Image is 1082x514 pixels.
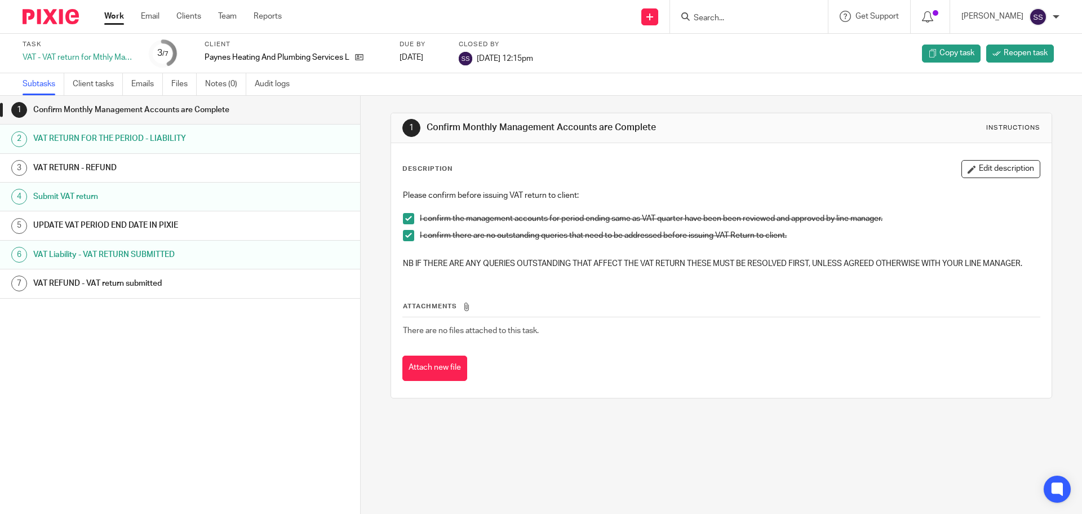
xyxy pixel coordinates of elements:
h1: UPDATE VAT PERIOD END DATE IN PIXIE [33,217,244,234]
div: 4 [11,189,27,205]
button: Edit description [961,160,1040,178]
a: Subtasks [23,73,64,95]
p: [PERSON_NAME] [961,11,1023,22]
input: Search [693,14,794,24]
span: There are no files attached to this task. [403,327,539,335]
h1: VAT Liability - VAT RETURN SUBMITTED [33,246,244,263]
div: 2 [11,131,27,147]
a: Notes (0) [205,73,246,95]
p: Paynes Heating And Plumbing Services Limited [205,52,349,63]
div: [DATE] [400,52,445,63]
div: 1 [11,102,27,118]
p: Please confirm before issuing VAT return to client: [403,190,1039,201]
p: NB IF THERE ARE ANY QUERIES OUTSTANDING THAT AFFECT THE VAT RETURN THESE MUST BE RESOLVED FIRST, ... [403,258,1039,269]
a: Files [171,73,197,95]
button: Attach new file [402,356,467,381]
img: svg%3E [459,52,472,65]
div: 3 [11,160,27,176]
a: Team [218,11,237,22]
p: I confirm there are no outstanding queries that need to be addressed before issuing VAT Return to... [420,230,1039,241]
a: Copy task [922,45,981,63]
p: I confirm the management accounts for period ending same as VAT quarter have been been reviewed a... [420,213,1039,224]
h1: VAT RETURN FOR THE PERIOD - LIABILITY [33,130,244,147]
a: Emails [131,73,163,95]
label: Client [205,40,385,49]
h1: Confirm Monthly Management Accounts are Complete [33,101,244,118]
a: Clients [176,11,201,22]
a: Reports [254,11,282,22]
div: Instructions [986,123,1040,132]
p: Description [402,165,453,174]
div: 5 [11,218,27,234]
img: svg%3E [1029,8,1047,26]
label: Task [23,40,135,49]
small: /7 [162,51,168,57]
a: Client tasks [73,73,123,95]
a: Email [141,11,159,22]
div: VAT - VAT return for Mthly Man Acc Clients - [DATE] - [DATE] [23,52,135,63]
div: 3 [157,47,168,60]
a: Work [104,11,124,22]
span: Attachments [403,303,457,309]
div: 7 [11,276,27,291]
div: 1 [402,119,420,137]
img: Pixie [23,9,79,24]
span: Copy task [939,47,974,59]
h1: Confirm Monthly Management Accounts are Complete [427,122,746,134]
h1: Submit VAT return [33,188,244,205]
label: Due by [400,40,445,49]
span: Reopen task [1004,47,1048,59]
a: Audit logs [255,73,298,95]
span: Get Support [855,12,899,20]
h1: VAT RETURN - REFUND [33,159,244,176]
span: [DATE] 12:15pm [477,54,533,62]
label: Closed by [459,40,533,49]
a: Reopen task [986,45,1054,63]
h1: VAT REFUND - VAT return submitted [33,275,244,292]
div: 6 [11,247,27,263]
